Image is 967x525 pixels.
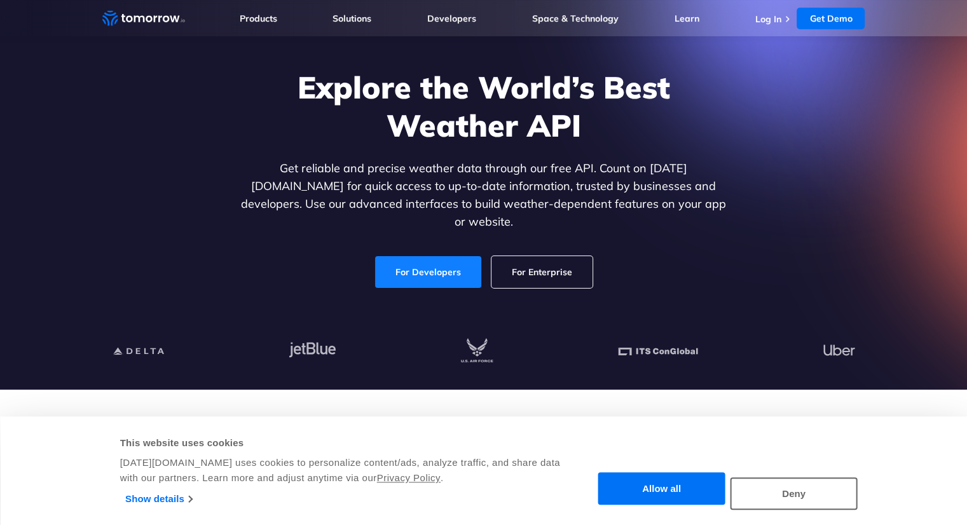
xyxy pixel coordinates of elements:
p: Get reliable and precise weather data through our free API. Count on [DATE][DOMAIN_NAME] for quic... [238,160,729,231]
a: Log In [755,13,781,25]
div: [DATE][DOMAIN_NAME] uses cookies to personalize content/ads, analyze traffic, and share data with... [120,455,562,486]
a: Learn [675,13,699,24]
h1: Explore the World’s Best Weather API [238,68,729,144]
a: Solutions [333,13,371,24]
button: Deny [730,477,858,510]
a: For Developers [375,256,481,288]
a: Privacy Policy [377,472,441,483]
div: This website uses cookies [120,435,562,451]
a: Products [240,13,277,24]
a: Developers [427,13,476,24]
a: For Enterprise [491,256,593,288]
a: Home link [102,9,185,28]
a: Space & Technology [532,13,619,24]
button: Allow all [598,473,725,505]
a: Show details [125,489,192,508]
a: Get Demo [797,8,865,29]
